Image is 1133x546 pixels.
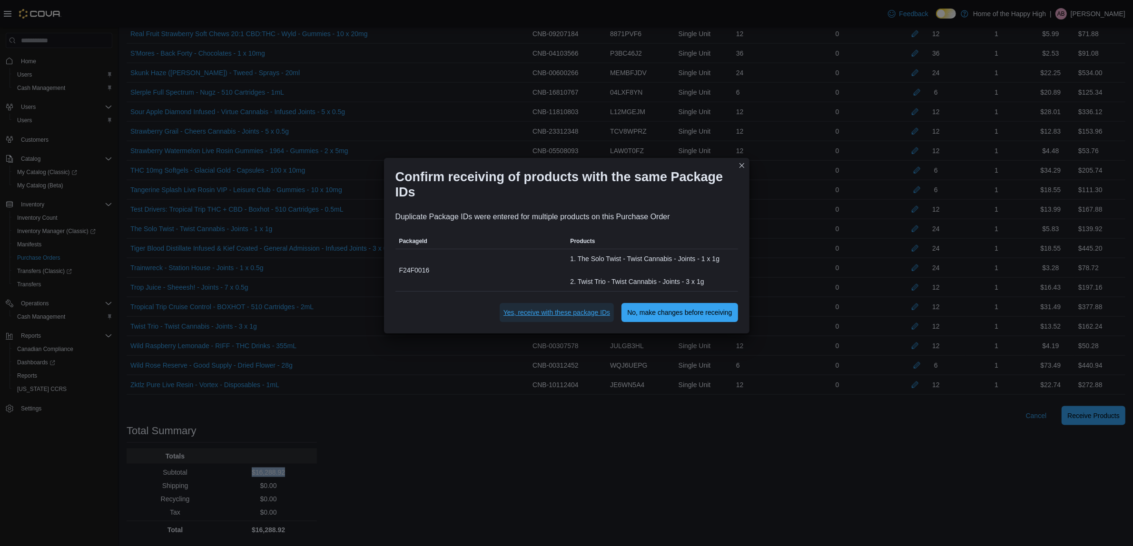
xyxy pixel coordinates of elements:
span: Yes, receive with these package IDs [503,308,610,317]
button: Closes this modal window [736,160,748,171]
button: No, make changes before receiving [621,303,738,322]
button: Yes, receive with these package IDs [500,303,614,322]
h1: Confirm receiving of products with the same Package IDs [395,169,730,200]
div: 2. Twist Trio - Twist Cannabis - Joints - 3 x 1g [571,276,734,287]
span: No, make changes before receiving [627,308,732,317]
div: 1. The Solo Twist - Twist Cannabis - Joints - 1 x 1g [571,253,734,264]
span: PackageId [399,237,427,245]
div: Duplicate Package IDs were entered for multiple products on this Purchase Order [395,211,738,223]
span: Products [571,237,595,245]
span: F24F0016 [399,264,430,276]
